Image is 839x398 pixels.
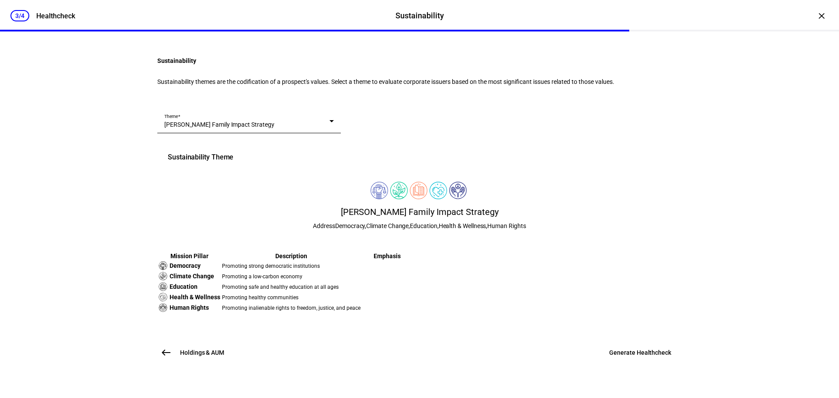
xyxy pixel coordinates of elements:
th: Description [222,252,361,260]
div: × [815,9,829,23]
span: Holdings & AUM [180,348,224,357]
span: Health & Wellness [170,293,220,301]
span: Promoting safe and healthy education at all ages [222,284,339,290]
button: Generate Healthcheck [599,344,682,361]
img: democracy.svg [159,261,167,270]
span: [PERSON_NAME] Family Impact Strategy [164,121,274,128]
img: humanRights.colored.svg [449,182,467,199]
img: education.colored.svg [410,182,427,199]
span: Democracy , [335,222,366,229]
div: Sustainability Theme [157,142,682,173]
span: Promoting inalienable rights to freedom, justice, and peace [222,305,361,311]
span: Promoting strong democratic institutions [222,263,320,269]
span: Education , [410,222,438,229]
span: Democracy [170,262,201,270]
img: democracy.colored.svg [371,182,388,199]
img: healthWellness.svg [159,293,167,301]
img: climateChange.svg [159,272,167,280]
span: Health & Wellness , [439,222,488,229]
th: Emphasis [362,252,412,260]
span: Human Rights [487,222,526,229]
mat-label: Theme [164,114,178,119]
p: Sustainability themes are the codification of a prospect's values. Select a theme to evaluate cor... [157,78,682,85]
div: 3/4 [10,10,29,21]
div: [PERSON_NAME] Family Impact Strategy [157,206,682,218]
span: Promoting a low-carbon economy [222,273,302,280]
span: Promoting healthy communities [222,294,298,301]
button: Holdings & AUM [157,344,229,361]
img: healthWellness.colored.svg [430,182,447,199]
span: Education [170,283,198,291]
img: education.svg [159,282,167,291]
img: humanRights.svg [159,303,167,312]
div: Sustainability [395,10,444,21]
b: Address [313,222,335,229]
span: Human Rights [170,304,209,311]
div: Healthcheck [36,12,75,20]
img: climateChange.colored.svg [390,182,408,199]
span: Climate Change , [366,222,410,229]
mat-icon: west [161,347,171,358]
span: Climate Change [170,272,214,280]
h4: Sustainability [157,57,682,64]
th: Mission Pillar [158,252,221,260]
span: Generate Healthcheck [609,348,671,357]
